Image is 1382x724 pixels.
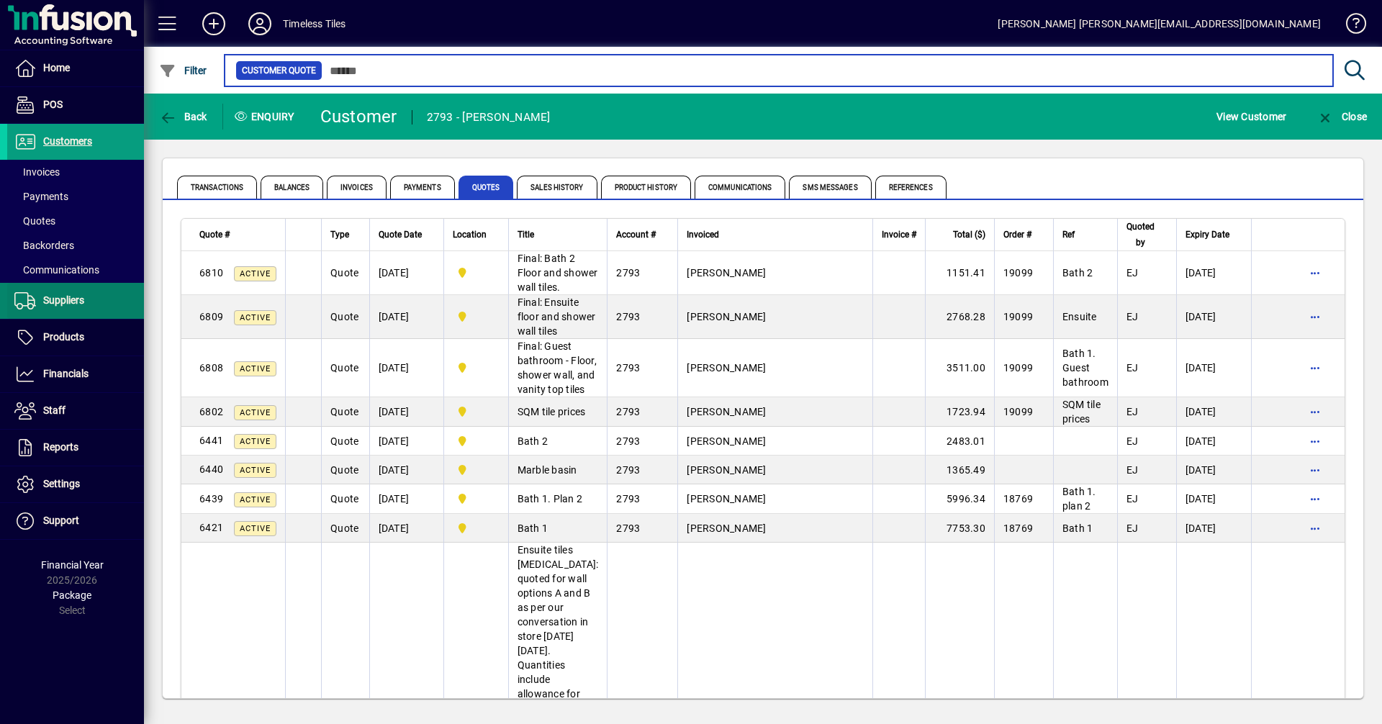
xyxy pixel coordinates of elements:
[1176,484,1251,514] td: [DATE]
[453,491,500,507] span: Dunedin
[1216,105,1286,128] span: View Customer
[1304,261,1327,284] button: More options
[925,456,994,484] td: 1365.49
[1304,400,1327,423] button: More options
[7,503,144,539] a: Support
[369,339,443,397] td: [DATE]
[1304,458,1327,481] button: More options
[379,227,435,243] div: Quote Date
[1304,305,1327,328] button: More options
[379,227,422,243] span: Quote Date
[687,522,766,534] span: [PERSON_NAME]
[199,227,230,243] span: Quote #
[1304,487,1327,510] button: More options
[159,111,207,122] span: Back
[998,12,1321,35] div: [PERSON_NAME] [PERSON_NAME][EMAIL_ADDRESS][DOMAIN_NAME]
[1003,267,1033,279] span: 19099
[616,362,640,374] span: 2793
[1316,111,1367,122] span: Close
[1176,251,1251,295] td: [DATE]
[1335,3,1364,50] a: Knowledge Base
[240,364,271,374] span: Active
[1003,406,1033,417] span: 19099
[330,362,358,374] span: Quote
[427,106,551,129] div: 2793 - [PERSON_NAME]
[330,435,358,447] span: Quote
[1126,493,1139,504] span: EJ
[240,495,271,504] span: Active
[43,404,66,416] span: Staff
[240,313,271,322] span: Active
[7,393,144,429] a: Staff
[518,406,586,417] span: SQM tile prices
[43,515,79,526] span: Support
[43,368,89,379] span: Financials
[695,176,785,199] span: Communications
[1185,227,1229,243] span: Expiry Date
[7,50,144,86] a: Home
[616,435,640,447] span: 2793
[1126,406,1139,417] span: EJ
[199,435,223,446] span: 6441
[1003,522,1033,534] span: 18769
[518,435,548,447] span: Bath 2
[320,105,397,128] div: Customer
[369,295,443,339] td: [DATE]
[330,227,349,243] span: Type
[1003,311,1033,322] span: 19099
[369,456,443,484] td: [DATE]
[43,478,80,489] span: Settings
[1301,104,1382,130] app-page-header-button: Close enquiry
[789,176,871,199] span: SMS Messages
[369,514,443,543] td: [DATE]
[7,430,144,466] a: Reports
[53,589,91,601] span: Package
[518,253,598,293] span: Final: Bath 2 Floor and shower wall tiles.
[518,340,597,395] span: Final: Guest bathroom - Floor, shower wall, and vanity top tiles
[199,463,223,475] span: 6440
[687,362,766,374] span: [PERSON_NAME]
[1176,514,1251,543] td: [DATE]
[616,464,640,476] span: 2793
[925,251,994,295] td: 1151.41
[199,362,223,374] span: 6808
[1062,399,1101,425] span: SQM tile prices
[7,233,144,258] a: Backorders
[14,240,74,251] span: Backorders
[616,311,640,322] span: 2793
[330,267,358,279] span: Quote
[199,493,223,504] span: 6439
[7,283,144,319] a: Suppliers
[330,522,358,534] span: Quote
[687,227,719,243] span: Invoiced
[1062,522,1093,534] span: Bath 1
[616,406,640,417] span: 2793
[687,464,766,476] span: [PERSON_NAME]
[1126,362,1139,374] span: EJ
[1176,456,1251,484] td: [DATE]
[453,520,500,536] span: Dunedin
[327,176,387,199] span: Invoices
[1176,295,1251,339] td: [DATE]
[1185,227,1242,243] div: Expiry Date
[518,522,548,534] span: Bath 1
[453,227,487,243] span: Location
[882,227,916,243] span: Invoice #
[1304,356,1327,379] button: More options
[7,160,144,184] a: Invoices
[518,464,577,476] span: Marble basin
[41,559,104,571] span: Financial Year
[237,11,283,37] button: Profile
[925,484,994,514] td: 5996.34
[191,11,237,37] button: Add
[7,320,144,356] a: Products
[199,267,223,279] span: 6810
[1126,464,1139,476] span: EJ
[330,464,358,476] span: Quote
[1176,397,1251,427] td: [DATE]
[43,331,84,343] span: Products
[1126,267,1139,279] span: EJ
[7,87,144,123] a: POS
[1126,522,1139,534] span: EJ
[330,311,358,322] span: Quote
